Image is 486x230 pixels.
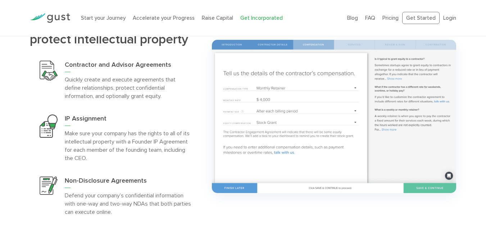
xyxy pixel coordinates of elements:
[65,129,192,162] p: Make sure your company has the rights to all of its intellectual property with a Founder IP Agree...
[65,191,192,216] p: Defend your company’s confidential information with one-way and two-way NDAs that both parties ca...
[443,15,456,21] a: Login
[65,75,192,100] p: Quickly create and execute agreements that define relationships, protect confidential information...
[65,61,192,72] h3: Contractor and Advisor Agreements
[30,18,201,46] h2: Establish and protect intellectual property
[365,15,375,21] a: FAQ
[202,15,233,21] a: Raise Capital
[382,15,399,21] a: Pricing
[40,114,58,138] img: Ip Assignment
[65,177,192,188] h3: Non-Disclosure Agreements
[40,177,58,195] img: Nda
[133,15,195,21] a: Accelerate your Progress
[347,15,358,21] a: Blog
[65,114,192,126] h3: IP Assignment
[240,15,283,21] a: Get Incorporated
[30,13,70,23] img: Gust Logo
[40,61,58,81] img: Contractor
[212,40,456,193] img: 5 Establish Relationships Wide
[402,12,440,24] a: Get Started
[81,15,126,21] a: Start your Journey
